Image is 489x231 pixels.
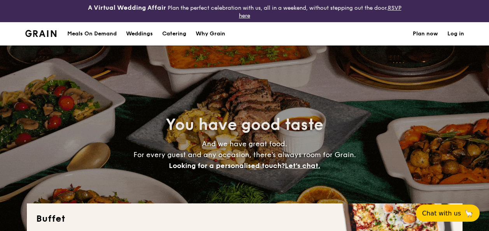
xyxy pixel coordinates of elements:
[196,22,225,45] div: Why Grain
[121,22,158,45] a: Weddings
[166,115,323,134] span: You have good taste
[82,3,408,19] div: Plan the perfect celebration with us, all in a weekend, without stepping out the door.
[36,213,453,225] h2: Buffet
[169,161,285,170] span: Looking for a personalised touch?
[63,22,121,45] a: Meals On Demand
[133,140,356,170] span: And we have great food. For every guest and any occasion, there’s always room for Grain.
[285,161,320,170] span: Let's chat.
[25,30,57,37] img: Grain
[67,22,117,45] div: Meals On Demand
[416,205,480,222] button: Chat with us🦙
[447,22,464,45] a: Log in
[162,22,186,45] h1: Catering
[191,22,230,45] a: Why Grain
[25,30,57,37] a: Logotype
[413,22,438,45] a: Plan now
[126,22,153,45] div: Weddings
[158,22,191,45] a: Catering
[422,210,461,217] span: Chat with us
[88,3,166,12] h4: A Virtual Wedding Affair
[464,209,473,218] span: 🦙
